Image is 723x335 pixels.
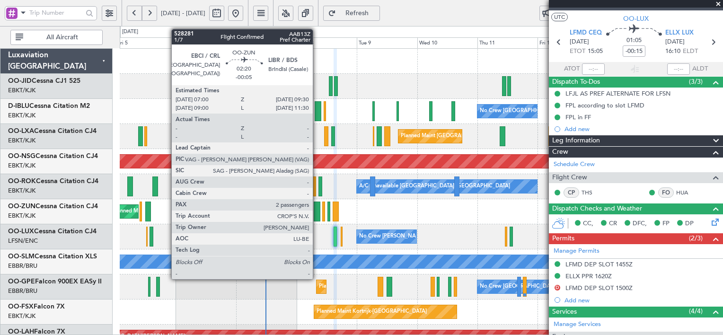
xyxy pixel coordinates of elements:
[8,212,35,220] a: EBKT/KJK
[552,307,577,317] span: Services
[689,77,703,87] span: (3/3)
[552,203,642,214] span: Dispatch Checks and Weather
[565,113,591,121] div: FPL in FF
[570,37,589,47] span: [DATE]
[555,285,560,291] button: D
[8,228,34,235] span: OO-LUX
[161,9,205,18] span: [DATE] - [DATE]
[8,303,65,310] a: OO-FSXFalcon 7X
[176,37,236,49] div: Sat 6
[8,136,35,145] a: EBKT/KJK
[552,147,568,158] span: Crew
[689,306,703,316] span: (4/4)
[359,229,473,244] div: No Crew [PERSON_NAME] ([PERSON_NAME])
[665,47,680,56] span: 16:10
[570,28,602,38] span: LFMD CEQ
[8,253,35,260] span: OO-SLM
[29,6,83,20] input: Trip Number
[8,287,37,295] a: EBBR/BRU
[565,272,612,280] div: ELLX PPR 1620Z
[8,253,97,260] a: OO-SLMCessna Citation XLS
[564,296,718,304] div: Add new
[8,278,35,285] span: OO-GPE
[8,86,35,95] a: EBKT/KJK
[8,128,34,134] span: OO-LXA
[8,161,35,170] a: EBKT/KJK
[8,128,97,134] a: OO-LXACessna Citation CJ4
[570,47,585,56] span: ETOT
[8,153,98,159] a: OO-NSGCessna Citation CJ4
[8,186,35,195] a: EBKT/KJK
[565,89,670,97] div: LFJL AS PREF ALTERNATE FOR LFSN
[8,103,29,109] span: D-IBLU
[538,37,598,49] div: Fri 12
[417,37,477,49] div: Wed 10
[480,280,638,294] div: No Crew [GEOGRAPHIC_DATA] ([GEOGRAPHIC_DATA] National)
[633,219,647,229] span: DFC,
[689,233,703,243] span: (2/3)
[8,178,98,185] a: OO-ROKCessna Citation CJ4
[8,312,35,320] a: EBKT/KJK
[8,78,32,84] span: OO-JID
[480,104,638,118] div: No Crew [GEOGRAPHIC_DATA] ([GEOGRAPHIC_DATA] National)
[10,30,103,45] button: All Aircraft
[236,37,296,49] div: Sun 7
[665,37,685,47] span: [DATE]
[685,219,694,229] span: DP
[665,28,694,38] span: ELLX LUX
[692,64,708,74] span: ALDT
[564,64,580,74] span: ATOT
[609,219,617,229] span: CR
[583,219,593,229] span: CC,
[317,305,427,319] div: Planned Maint Kortrijk-[GEOGRAPHIC_DATA]
[582,188,603,197] a: THS
[115,37,176,49] div: Fri 5
[662,219,670,229] span: FP
[565,101,644,109] div: FPL according to slot LFMD
[8,237,38,245] a: LFSN/ENC
[552,172,587,183] span: Flight Crew
[323,6,380,21] button: Refresh
[582,63,605,75] input: --:--
[338,10,377,17] span: Refresh
[683,47,698,56] span: ELDT
[552,135,600,146] span: Leg Information
[564,187,579,198] div: CP
[8,303,34,310] span: OO-FSX
[8,262,37,270] a: EBBR/BRU
[8,278,102,285] a: OO-GPEFalcon 900EX EASy II
[554,247,600,256] a: Manage Permits
[8,203,35,210] span: OO-ZUN
[8,228,97,235] a: OO-LUXCessna Citation CJ4
[676,188,697,197] a: HUA
[8,178,36,185] span: OO-ROK
[357,37,417,49] div: Tue 9
[565,284,633,292] div: LFMD DEP SLOT 1500Z
[623,14,649,24] span: OO-LUX
[319,280,490,294] div: Planned Maint [GEOGRAPHIC_DATA] ([GEOGRAPHIC_DATA] National)
[564,125,718,133] div: Add new
[554,320,601,329] a: Manage Services
[8,153,35,159] span: OO-NSG
[552,77,600,88] span: Dispatch To-Dos
[554,160,595,169] a: Schedule Crew
[552,233,574,244] span: Permits
[565,260,633,268] div: LFMD DEP SLOT 1455Z
[8,78,80,84] a: OO-JIDCessna CJ1 525
[477,37,538,49] div: Thu 11
[8,328,65,335] a: OO-LAHFalcon 7X
[626,36,642,45] span: 01:05
[8,111,35,120] a: EBKT/KJK
[359,179,510,194] div: A/C Unavailable [GEOGRAPHIC_DATA]-[GEOGRAPHIC_DATA]
[122,28,138,36] div: [DATE]
[658,187,674,198] div: FO
[551,13,568,21] button: UTC
[8,203,98,210] a: OO-ZUNCessna Citation CJ4
[8,103,90,109] a: D-IBLUCessna Citation M2
[25,34,99,41] span: All Aircraft
[8,328,34,335] span: OO-LAH
[588,47,603,56] span: 15:05
[297,37,357,49] div: Mon 8
[401,129,572,143] div: Planned Maint [GEOGRAPHIC_DATA] ([GEOGRAPHIC_DATA] National)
